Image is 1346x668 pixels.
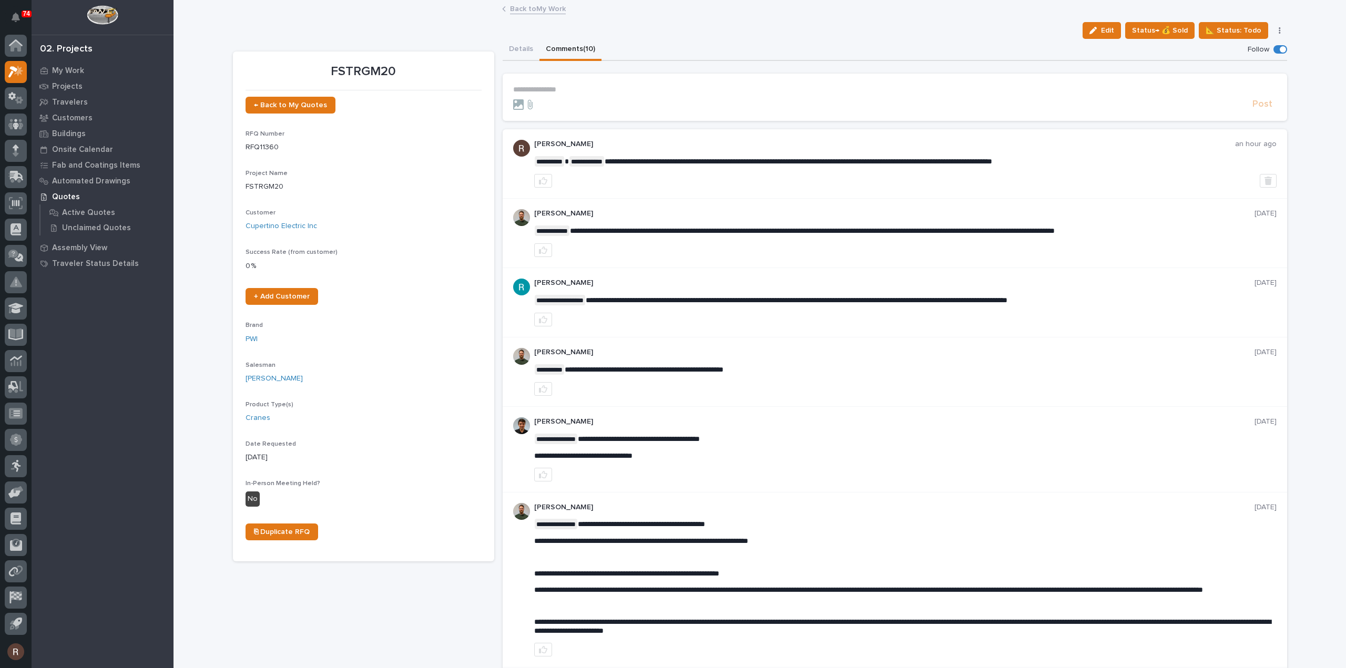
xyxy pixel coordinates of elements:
[52,192,80,202] p: Quotes
[246,210,276,216] span: Customer
[246,142,482,153] p: RFQ11360
[52,145,113,155] p: Onsite Calendar
[246,64,482,79] p: FSTRGM20
[246,334,258,345] a: PWI
[1255,503,1277,512] p: [DATE]
[62,208,115,218] p: Active Quotes
[32,240,174,255] a: Assembly View
[534,417,1255,426] p: [PERSON_NAME]
[246,452,482,463] p: [DATE]
[513,140,530,157] img: AATXAJzQ1Gz112k1-eEngwrIHvmFm-wfF_dy1drktBUI=s96-c
[1255,209,1277,218] p: [DATE]
[52,66,84,76] p: My Work
[254,528,310,536] span: ⎘ Duplicate RFQ
[1252,98,1272,110] span: Post
[534,279,1255,287] p: [PERSON_NAME]
[534,313,552,326] button: like this post
[5,641,27,663] button: users-avatar
[5,6,27,28] button: Notifications
[1255,417,1277,426] p: [DATE]
[1101,26,1114,35] span: Edit
[1125,22,1195,39] button: Status→ 💰 Sold
[40,205,174,220] a: Active Quotes
[534,174,552,188] button: like this post
[503,39,539,61] button: Details
[62,223,131,233] p: Unclaimed Quotes
[52,98,88,107] p: Travelers
[246,373,303,384] a: [PERSON_NAME]
[52,259,139,269] p: Traveler Status Details
[1248,45,1269,54] p: Follow
[32,173,174,189] a: Automated Drawings
[52,129,86,139] p: Buildings
[246,261,482,272] p: 0 %
[534,643,552,656] button: like this post
[32,141,174,157] a: Onsite Calendar
[32,110,174,126] a: Customers
[246,249,338,255] span: Success Rate (from customer)
[40,220,174,235] a: Unclaimed Quotes
[1248,98,1277,110] button: Post
[513,417,530,434] img: AOh14Gjx62Rlbesu-yIIyH4c_jqdfkUZL5_Os84z4H1p=s96-c
[513,279,530,295] img: ACg8ocLIQ8uTLu8xwXPI_zF_j4cWilWA_If5Zu0E3tOGGkFk=s96-c
[32,78,174,94] a: Projects
[1206,24,1261,37] span: 📐 Status: Todo
[1255,279,1277,287] p: [DATE]
[1199,22,1268,39] button: 📐 Status: Todo
[246,523,318,540] a: ⎘ Duplicate RFQ
[246,402,293,408] span: Product Type(s)
[32,126,174,141] a: Buildings
[246,181,482,192] p: FSTRGM20
[513,209,530,226] img: AATXAJw4slNr5ea0WduZQVIpKGhdapBAGQ9xVsOeEvl5=s96-c
[32,189,174,204] a: Quotes
[246,288,318,305] a: + Add Customer
[52,243,107,253] p: Assembly View
[1235,140,1277,149] p: an hour ago
[40,44,93,55] div: 02. Projects
[32,157,174,173] a: Fab and Coatings Items
[510,2,566,14] a: Back toMy Work
[534,382,552,396] button: like this post
[534,209,1255,218] p: [PERSON_NAME]
[32,63,174,78] a: My Work
[539,39,601,61] button: Comments (10)
[1083,22,1121,39] button: Edit
[246,97,335,114] a: ← Back to My Quotes
[246,221,317,232] a: Cupertino Electric Inc
[52,114,93,123] p: Customers
[52,82,83,91] p: Projects
[534,243,552,257] button: like this post
[32,94,174,110] a: Travelers
[513,348,530,365] img: AATXAJw4slNr5ea0WduZQVIpKGhdapBAGQ9xVsOeEvl5=s96-c
[246,413,270,424] a: Cranes
[246,362,276,368] span: Salesman
[32,255,174,271] a: Traveler Status Details
[23,10,30,17] p: 74
[534,348,1255,357] p: [PERSON_NAME]
[246,170,288,177] span: Project Name
[513,503,530,520] img: AATXAJw4slNr5ea0WduZQVIpKGhdapBAGQ9xVsOeEvl5=s96-c
[246,131,284,137] span: RFQ Number
[246,491,260,507] div: No
[254,293,310,300] span: + Add Customer
[246,480,320,487] span: In-Person Meeting Held?
[1260,174,1277,188] button: Delete post
[87,5,118,25] img: Workspace Logo
[52,161,140,170] p: Fab and Coatings Items
[1255,348,1277,357] p: [DATE]
[1132,24,1188,37] span: Status→ 💰 Sold
[534,140,1235,149] p: [PERSON_NAME]
[52,177,130,186] p: Automated Drawings
[534,468,552,481] button: like this post
[246,441,296,447] span: Date Requested
[13,13,27,29] div: Notifications74
[254,101,327,109] span: ← Back to My Quotes
[534,503,1255,512] p: [PERSON_NAME]
[246,322,263,328] span: Brand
